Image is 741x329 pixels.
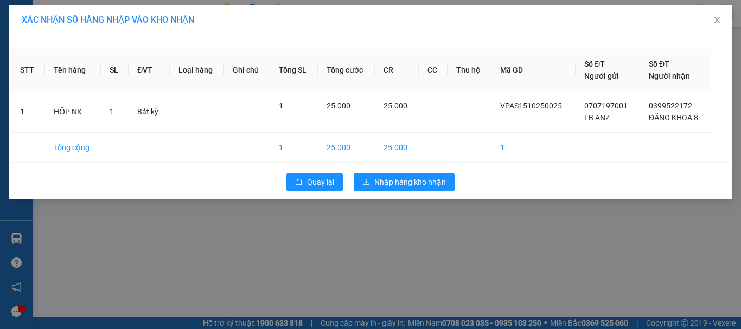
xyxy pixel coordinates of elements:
[419,49,448,91] th: CC
[375,49,419,91] th: CR
[129,91,169,133] td: Bất kỳ
[3,79,66,85] span: In ngày:
[354,173,455,191] button: downloadNhập hàng kho nhận
[286,173,343,191] button: rollbackQuay lại
[86,17,146,31] span: Bến xe [GEOGRAPHIC_DATA]
[584,113,610,122] span: LB ANZ
[279,101,283,110] span: 1
[649,60,669,68] span: Số ĐT
[11,49,45,91] th: STT
[649,113,698,122] span: ĐĂNG KHOA 8
[45,91,101,133] td: HỘP NK
[270,49,318,91] th: Tổng SL
[384,101,407,110] span: 25.000
[24,79,66,85] span: 11:17:55 [DATE]
[170,49,225,91] th: Loại hàng
[375,133,419,163] td: 25.000
[362,178,370,187] span: download
[327,101,350,110] span: 25.000
[491,133,576,163] td: 1
[295,178,303,187] span: rollback
[702,5,732,36] button: Close
[448,49,492,91] th: Thu hộ
[101,49,129,91] th: SL
[270,133,318,163] td: 1
[45,133,101,163] td: Tổng cộng
[4,7,52,54] img: logo
[86,33,149,46] span: 01 Võ Văn Truyện, KP.1, Phường 2
[45,49,101,91] th: Tên hàng
[649,72,690,80] span: Người nhận
[584,72,619,80] span: Người gửi
[318,49,375,91] th: Tổng cước
[491,49,576,91] th: Mã GD
[500,101,562,110] span: VPAS1510250025
[3,70,114,76] span: [PERSON_NAME]:
[713,16,721,24] span: close
[584,101,628,110] span: 0707197001
[129,49,169,91] th: ĐVT
[649,101,692,110] span: 0399522172
[54,69,114,77] span: VPBC1510250007
[224,49,270,91] th: Ghi chú
[22,15,194,25] span: XÁC NHẬN SỐ HÀNG NHẬP VÀO KHO NHẬN
[11,91,45,133] td: 1
[110,107,114,116] span: 1
[86,48,133,55] span: Hotline: 19001152
[86,6,149,15] strong: ĐỒNG PHƯỚC
[374,176,446,188] span: Nhập hàng kho nhận
[29,59,133,67] span: -----------------------------------------
[318,133,375,163] td: 25.000
[307,176,334,188] span: Quay lại
[584,60,605,68] span: Số ĐT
